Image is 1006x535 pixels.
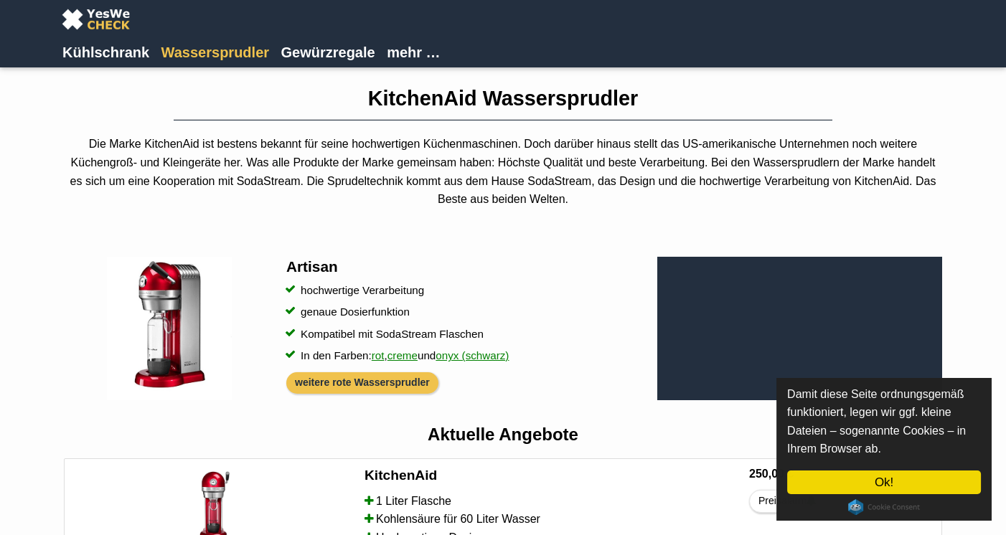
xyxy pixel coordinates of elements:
[365,466,437,485] h4: KitchenAid
[787,385,981,458] p: Damit diese Seite ordnungsgemäß funktioniert, legen wir ggf. kleine Dateien – sogenannte Cookies ...
[286,281,646,300] li: hochwertige Verarbeitung
[107,257,232,400] img: KitchenAid Wassersprudler Artisan Rot
[382,39,444,61] a: mehr …
[286,325,646,344] li: Kompatibel mit SodaStream Flaschen
[387,341,418,370] a: creme
[286,346,646,365] li: In den Farben: , und
[376,492,451,511] span: 1 Liter Flasche
[365,466,738,488] a: KitchenAid
[295,377,430,388] a: weitere rote Wassersprudler
[787,470,981,494] a: Ok!
[749,490,826,513] a: Preisalarm
[286,257,646,276] h3: Artisan
[749,466,930,482] h6: 250,00 €
[848,499,920,515] a: Cookie Consent plugin for the EU cookie law
[58,39,154,61] a: Kühlschrank
[657,257,942,400] iframe: KitchenAid Wassersprudler Artisan
[64,86,942,111] h1: KitchenAid Wassersprudler
[372,341,385,370] a: rot
[64,424,942,445] h2: Aktuelle Angebote
[436,341,509,370] a: onyx (schwarz)
[157,39,273,61] a: Wassersprudler
[286,303,646,321] li: genaue Dosierfunktion
[277,39,380,61] a: Gewürzregale
[376,510,540,529] span: Kohlensäure für 60 Liter Wasser
[58,6,133,32] img: YesWeCheck Logo
[64,135,942,208] p: Die Marke KitchenAid ist bestens bekannt für seine hochwertigen Küchenmaschinen. Doch darüber hin...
